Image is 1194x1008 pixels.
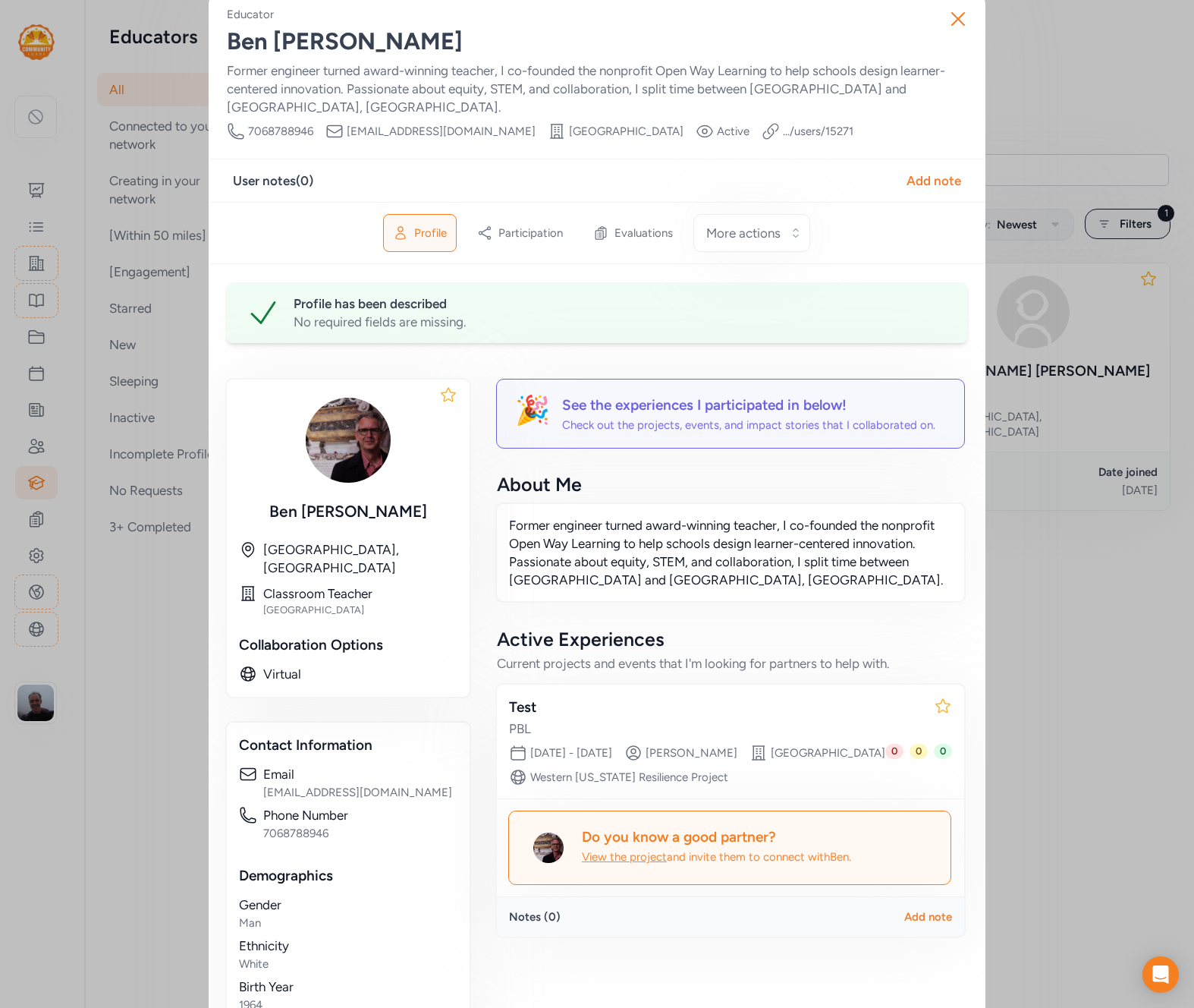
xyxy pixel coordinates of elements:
[509,516,952,589] p: Former engineer turned award-winning teacher, I co-founded the nonprofit Open Way Learning to hel...
[614,225,673,241] span: Evaluations
[239,865,457,887] div: Demographics
[582,827,932,848] div: Do you know a good partner?
[771,745,885,761] div: [GEOGRAPHIC_DATA]
[263,604,457,616] div: [GEOGRAPHIC_DATA]
[239,635,457,656] div: Collaboration Options
[509,720,922,738] div: PBL
[263,665,457,683] div: Virtual
[497,627,964,651] div: Active Experiences
[294,313,949,331] div: No required fields are missing.
[527,827,570,869] img: 0JVMtZgROrNtDh7DXnvg
[263,584,457,603] div: Classroom Teacher
[233,172,313,190] div: User notes ( 0 )
[885,744,903,759] span: 0
[906,172,961,190] div: Add note
[646,745,737,761] div: [PERSON_NAME]
[1142,956,1179,993] div: Open Intercom Messenger
[582,850,667,864] span: View the project
[497,654,964,673] div: Current projects and events that I'm looking for partners to help with.
[263,806,457,824] div: Phone Number
[904,909,952,925] div: Add note
[562,417,935,433] div: Check out the projects, events, and impact stories that I collaborated on.
[509,909,561,925] div: Notes ( 0 )
[227,7,274,22] div: Educator
[515,395,550,433] div: 🎉
[783,124,853,139] a: .../users/15271
[530,745,612,761] div: [DATE] - [DATE]
[910,744,928,759] span: 0
[239,896,457,914] div: Gender
[530,770,728,785] div: Western [US_STATE] Resilience Project
[347,124,536,139] span: [EMAIL_ADDRESS][DOMAIN_NAME]
[300,392,397,489] img: 0JVMtZgROrNtDh7DXnvg
[227,28,967,55] div: Ben [PERSON_NAME]
[414,225,447,241] span: Profile
[239,735,457,756] div: Contact Information
[263,785,457,800] div: [EMAIL_ADDRESS][DOMAIN_NAME]
[509,697,922,718] div: Test
[706,224,781,242] span: More actions
[239,501,457,522] div: Ben [PERSON_NAME]
[582,849,932,865] div: and invite them to connect with Ben .
[934,744,952,759] span: 0
[239,978,457,996] div: Birth Year
[227,61,967,116] div: Former engineer turned award-winning teacher, I co-founded the nonprofit Open Way Learning to hel...
[239,956,457,972] div: White
[263,540,457,577] div: [GEOGRAPHIC_DATA], [GEOGRAPHIC_DATA]
[562,395,935,416] div: See the experiences I participated in below!
[498,225,563,241] span: Participation
[717,124,749,139] span: Active
[263,826,457,841] div: 7068788946
[263,765,457,783] div: Email
[248,124,313,139] span: 7068788946
[693,214,810,252] button: More actions
[239,915,457,931] div: Man
[497,472,964,496] div: About Me
[294,295,949,313] div: Profile has been described
[569,124,683,139] span: [GEOGRAPHIC_DATA]
[239,937,457,955] div: Ethnicity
